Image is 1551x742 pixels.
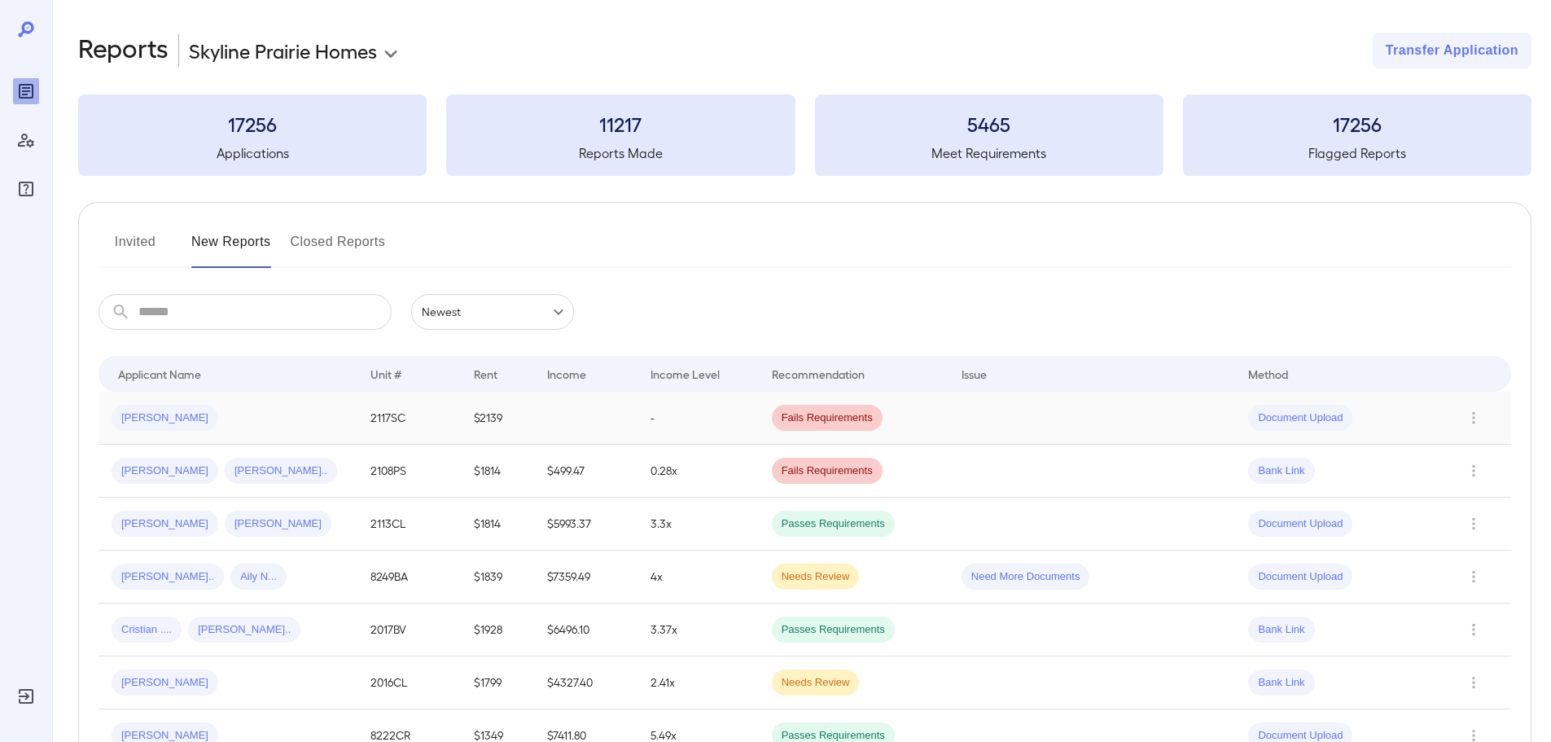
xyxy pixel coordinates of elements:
button: Closed Reports [291,229,386,268]
span: Fails Requirements [772,463,883,479]
span: [PERSON_NAME] [112,675,218,691]
div: Issue [962,364,988,384]
span: Document Upload [1248,411,1352,426]
span: Passes Requirements [772,622,895,638]
td: $4327.40 [534,656,637,709]
p: Skyline Prairie Homes [189,37,377,64]
div: Income Level [651,364,720,384]
td: 0.28x [637,445,759,498]
button: Row Actions [1461,564,1487,590]
span: Need More Documents [962,569,1090,585]
button: Row Actions [1461,405,1487,431]
td: $2139 [461,392,533,445]
td: 2016CL [357,656,461,709]
span: [PERSON_NAME].. [225,463,337,479]
summary: 17256Applications11217Reports Made5465Meet Requirements17256Flagged Reports [78,94,1531,176]
span: [PERSON_NAME] [112,411,218,426]
div: Applicant Name [118,364,201,384]
span: Bank Link [1248,463,1314,479]
td: 2108PS [357,445,461,498]
div: Log Out [13,683,39,709]
td: $499.47 [534,445,637,498]
td: 3.3x [637,498,759,551]
button: Row Actions [1461,511,1487,537]
div: FAQ [13,176,39,202]
td: $1814 [461,445,533,498]
span: [PERSON_NAME] [112,463,218,479]
span: Fails Requirements [772,411,883,426]
td: $1814 [461,498,533,551]
div: Newest [411,294,574,330]
td: 4x [637,551,759,604]
span: Aily N... [230,569,287,585]
h5: Flagged Reports [1183,143,1531,163]
div: Manage Users [13,127,39,153]
td: 3.37x [637,604,759,656]
div: Recommendation [772,364,865,384]
div: Method [1248,364,1288,384]
span: Needs Review [772,675,860,691]
h5: Reports Made [446,143,795,163]
h3: 17256 [1183,111,1531,137]
button: Row Actions [1461,670,1487,696]
span: [PERSON_NAME] [112,516,218,532]
div: Unit # [370,364,401,384]
button: Row Actions [1461,458,1487,484]
button: New Reports [191,229,271,268]
td: $6496.10 [534,604,637,656]
h5: Applications [78,143,427,163]
td: $1928 [461,604,533,656]
td: 2017BV [357,604,461,656]
div: Reports [13,78,39,104]
button: Transfer Application [1373,33,1531,68]
td: 8249BA [357,551,461,604]
h3: 11217 [446,111,795,137]
span: [PERSON_NAME].. [188,622,300,638]
span: Document Upload [1248,569,1352,585]
span: [PERSON_NAME].. [112,569,224,585]
td: $7359.49 [534,551,637,604]
h2: Reports [78,33,169,68]
span: Needs Review [772,569,860,585]
span: [PERSON_NAME] [225,516,331,532]
td: $1839 [461,551,533,604]
span: Document Upload [1248,516,1352,532]
td: 2.41x [637,656,759,709]
h3: 17256 [78,111,427,137]
span: Cristian .... [112,622,182,638]
td: $1799 [461,656,533,709]
span: Bank Link [1248,675,1314,691]
span: Bank Link [1248,622,1314,638]
td: - [637,392,759,445]
td: $5993.37 [534,498,637,551]
div: Rent [474,364,500,384]
button: Invited [99,229,172,268]
td: 2113CL [357,498,461,551]
td: 2117SC [357,392,461,445]
h3: 5465 [815,111,1163,137]
div: Income [547,364,586,384]
button: Row Actions [1461,617,1487,643]
span: Passes Requirements [772,516,895,532]
h5: Meet Requirements [815,143,1163,163]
